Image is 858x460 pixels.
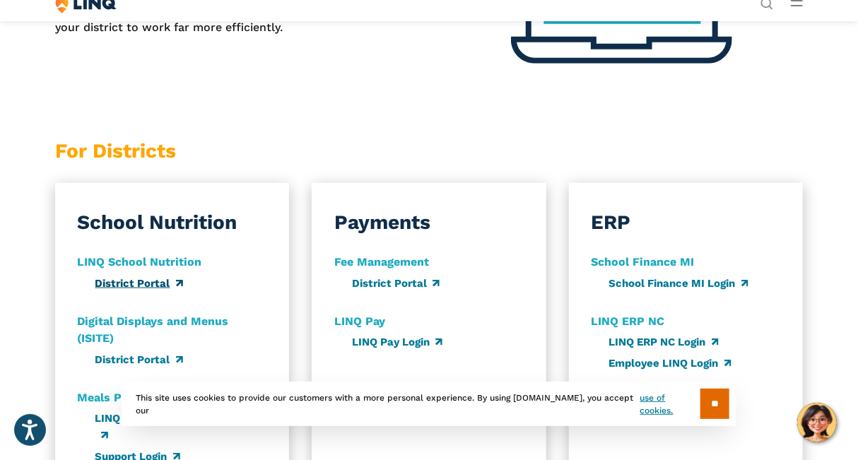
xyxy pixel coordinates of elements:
[78,255,202,269] strong: LINQ School Nutrition
[352,336,442,348] a: LINQ Pay Login
[609,277,748,290] a: School Finance MI Login
[122,382,736,426] div: This site uses cookies to provide our customers with a more personal experience. By using [DOMAIN...
[609,357,731,370] a: Employee LINQ Login
[334,208,430,237] h3: Payments
[95,353,183,366] a: District Portal
[797,403,837,442] button: Hello, have a question? Let’s chat.
[591,314,664,328] strong: LINQ ERP NC
[95,277,183,290] a: District Portal
[591,255,694,269] strong: School Finance MI
[591,208,630,237] h3: ERP
[352,277,440,290] a: District Portal
[78,208,237,237] h3: School Nutrition
[78,314,229,345] strong: Digital Displays and Menus (ISITE)
[609,336,718,348] a: LINQ ERP NC Login
[640,391,700,417] a: use of cookies.
[78,391,139,404] strong: Meals Plus
[55,137,290,165] h3: For Districts
[334,255,429,269] strong: Fee Management
[334,314,385,328] strong: LINQ Pay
